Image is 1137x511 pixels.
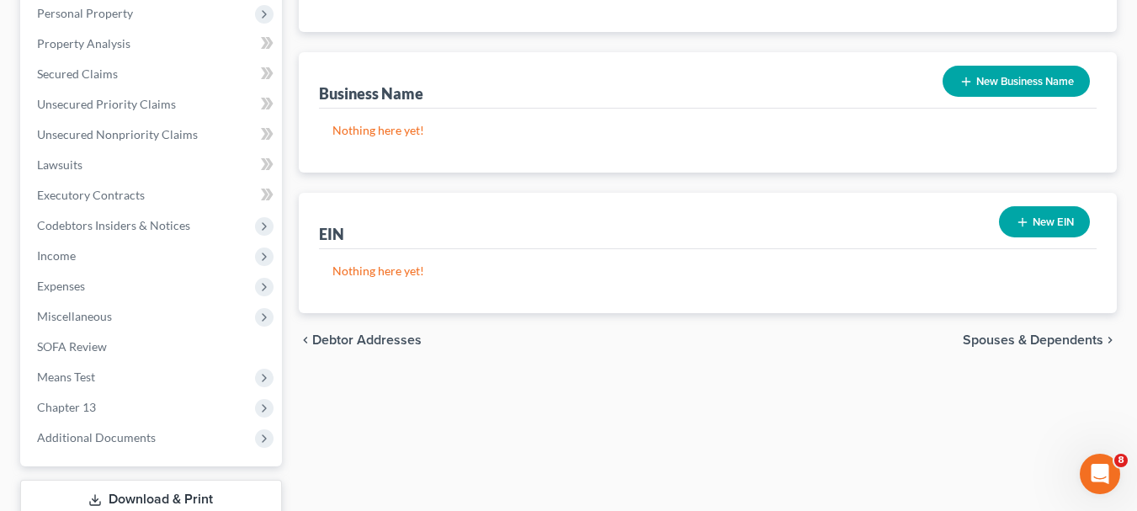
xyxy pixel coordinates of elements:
span: Unsecured Priority Claims [37,97,176,111]
span: 8 [1114,454,1128,467]
span: Miscellaneous [37,309,112,323]
i: chevron_right [1103,333,1117,347]
span: Income [37,248,76,263]
span: Lawsuits [37,157,82,172]
span: Unsecured Nonpriority Claims [37,127,198,141]
a: Secured Claims [24,59,282,89]
span: Personal Property [37,6,133,20]
span: Debtor Addresses [312,333,422,347]
button: New EIN [999,206,1090,237]
span: Additional Documents [37,430,156,444]
span: Chapter 13 [37,400,96,414]
i: chevron_left [299,333,312,347]
span: Spouses & Dependents [963,333,1103,347]
a: Property Analysis [24,29,282,59]
a: SOFA Review [24,332,282,362]
a: Executory Contracts [24,180,282,210]
a: Unsecured Nonpriority Claims [24,120,282,150]
p: Nothing here yet! [332,263,1083,279]
span: SOFA Review [37,339,107,354]
div: Business Name [319,83,423,104]
a: Lawsuits [24,150,282,180]
button: chevron_left Debtor Addresses [299,333,422,347]
span: Means Test [37,370,95,384]
span: Executory Contracts [37,188,145,202]
a: Unsecured Priority Claims [24,89,282,120]
span: Expenses [37,279,85,293]
p: Nothing here yet! [332,122,1083,139]
button: New Business Name [943,66,1090,97]
span: Codebtors Insiders & Notices [37,218,190,232]
button: Spouses & Dependents chevron_right [963,333,1117,347]
div: EIN [319,224,344,244]
span: Property Analysis [37,36,130,51]
iframe: Intercom live chat [1080,454,1120,494]
span: Secured Claims [37,67,118,81]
